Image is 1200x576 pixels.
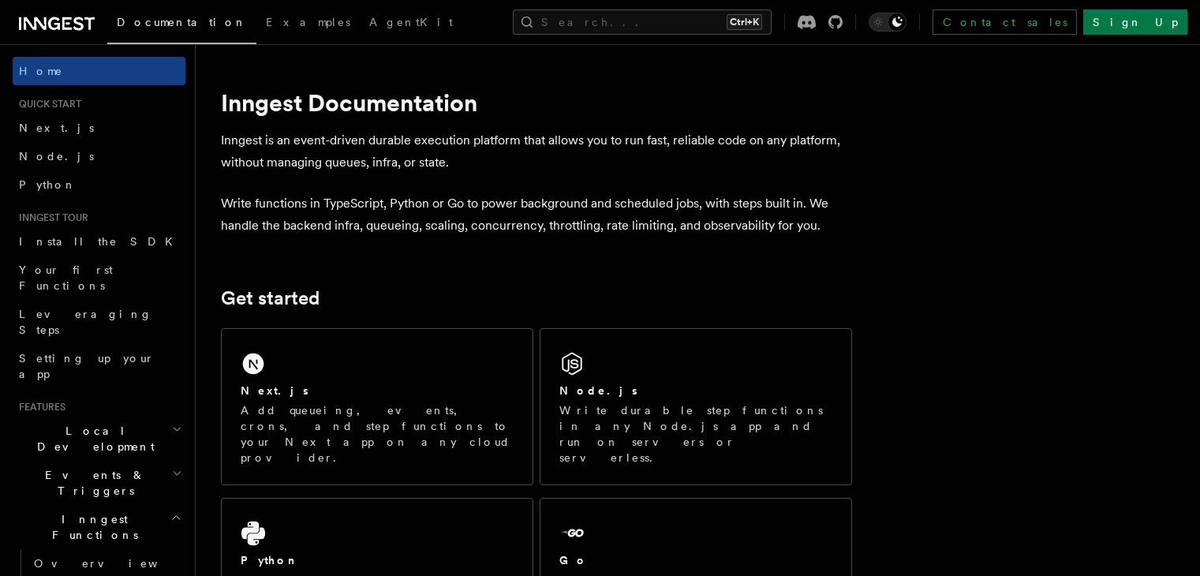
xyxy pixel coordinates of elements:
[13,57,185,85] a: Home
[559,383,637,398] h2: Node.js
[933,9,1077,35] a: Contact sales
[19,264,113,292] span: Your first Functions
[13,256,185,300] a: Your first Functions
[727,14,762,30] kbd: Ctrl+K
[34,557,196,570] span: Overview
[241,552,299,568] h2: Python
[13,114,185,142] a: Next.js
[19,235,182,248] span: Install the SDK
[13,467,172,499] span: Events & Triggers
[13,401,65,413] span: Features
[540,328,852,485] a: Node.jsWrite durable step functions in any Node.js app and run on servers or serverless.
[360,5,462,43] a: AgentKit
[13,227,185,256] a: Install the SDK
[13,505,185,549] button: Inngest Functions
[13,211,88,224] span: Inngest tour
[513,9,772,35] button: Search...Ctrl+K
[19,308,152,336] span: Leveraging Steps
[13,170,185,199] a: Python
[241,402,514,466] p: Add queueing, events, crons, and step functions to your Next app on any cloud provider.
[19,63,63,79] span: Home
[13,142,185,170] a: Node.js
[221,287,320,309] a: Get started
[19,150,94,163] span: Node.js
[13,461,185,505] button: Events & Triggers
[19,178,77,191] span: Python
[13,344,185,388] a: Setting up your app
[13,423,172,454] span: Local Development
[1083,9,1187,35] a: Sign Up
[256,5,360,43] a: Examples
[13,300,185,344] a: Leveraging Steps
[107,5,256,44] a: Documentation
[13,511,170,543] span: Inngest Functions
[19,122,94,134] span: Next.js
[241,383,308,398] h2: Next.js
[559,402,832,466] p: Write durable step functions in any Node.js app and run on servers or serverless.
[19,352,155,380] span: Setting up your app
[369,16,453,28] span: AgentKit
[221,193,852,237] p: Write functions in TypeScript, Python or Go to power background and scheduled jobs, with steps bu...
[13,98,81,110] span: Quick start
[266,16,350,28] span: Examples
[869,13,907,32] button: Toggle dark mode
[221,129,852,174] p: Inngest is an event-driven durable execution platform that allows you to run fast, reliable code ...
[13,417,185,461] button: Local Development
[221,328,533,485] a: Next.jsAdd queueing, events, crons, and step functions to your Next app on any cloud provider.
[117,16,247,28] span: Documentation
[221,88,852,117] h1: Inngest Documentation
[559,552,588,568] h2: Go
